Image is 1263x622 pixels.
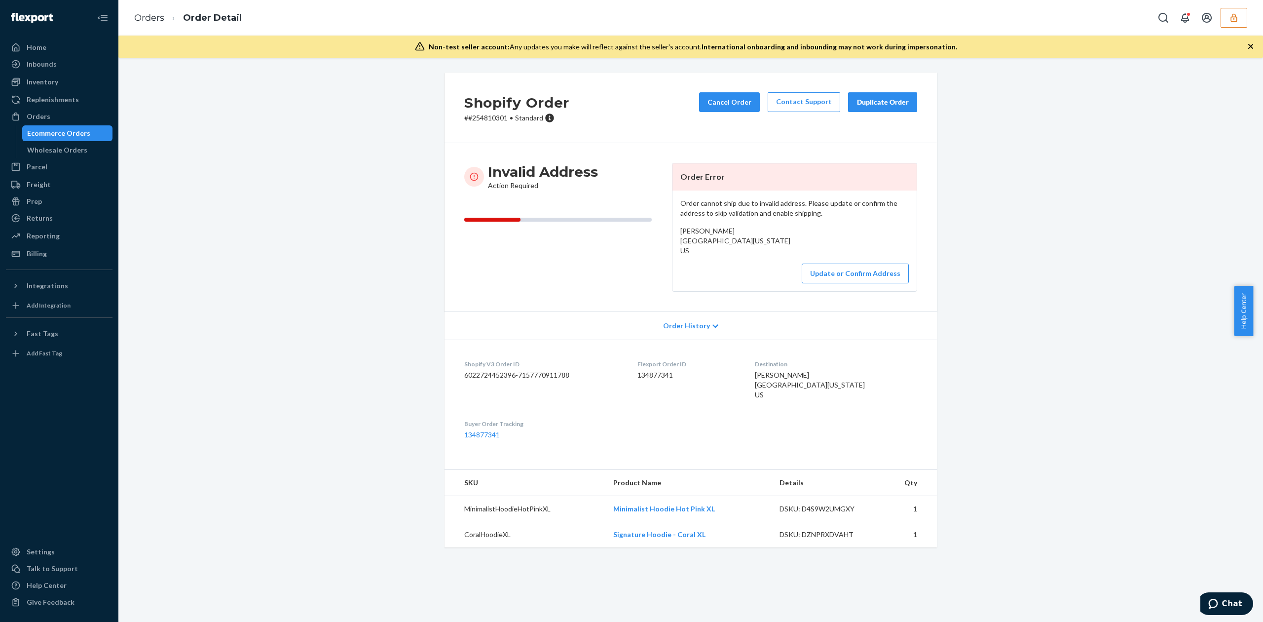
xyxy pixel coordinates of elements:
[27,42,46,52] div: Home
[126,3,250,33] ol: breadcrumbs
[802,264,909,283] button: Update or Confirm Address
[6,74,112,90] a: Inventory
[27,145,87,155] div: Wholesale Orders
[613,530,706,539] a: Signature Hoodie - Coral XL
[6,561,112,577] button: Talk to Support
[464,92,569,113] h2: Shopify Order
[27,547,55,557] div: Settings
[6,346,112,361] a: Add Fast Tag
[27,95,79,105] div: Replenishments
[445,470,605,496] th: SKU
[6,326,112,342] button: Fast Tags
[6,298,112,313] a: Add Integration
[848,92,917,112] button: Duplicate Order
[637,360,739,368] dt: Flexport Order ID
[1200,592,1253,617] iframe: Opens a widget where you can chat to one of our agents
[27,180,51,190] div: Freight
[780,530,872,540] div: DSKU: DZNPRXDVAHT
[27,597,74,607] div: Give Feedback
[464,370,622,380] dd: 6022724452396-7157770911788
[672,163,917,191] header: Order Error
[27,231,60,241] div: Reporting
[488,163,598,191] div: Action Required
[772,470,880,496] th: Details
[755,360,917,368] dt: Destination
[510,114,513,122] span: •
[183,12,242,23] a: Order Detail
[134,12,164,23] a: Orders
[6,109,112,124] a: Orders
[702,42,957,51] span: International onboarding and inbounding may not work during impersonation.
[6,210,112,226] a: Returns
[6,159,112,175] a: Parcel
[6,194,112,209] a: Prep
[22,125,113,141] a: Ecommerce Orders
[27,301,71,310] div: Add Integration
[27,249,47,259] div: Billing
[27,112,50,121] div: Orders
[93,8,112,28] button: Close Navigation
[27,281,68,291] div: Integrations
[429,42,957,52] div: Any updates you make will reflect against the seller's account.
[755,371,865,399] span: [PERSON_NAME] [GEOGRAPHIC_DATA][US_STATE] US
[6,246,112,262] a: Billing
[680,227,790,255] span: [PERSON_NAME] [GEOGRAPHIC_DATA][US_STATE] US
[613,505,715,513] a: Minimalist Hoodie Hot Pink XL
[6,177,112,193] a: Freight
[27,564,78,574] div: Talk to Support
[1197,8,1217,28] button: Open account menu
[6,578,112,593] a: Help Center
[445,496,605,522] td: MinimalistHoodieHotPinkXL
[27,77,58,87] div: Inventory
[6,92,112,108] a: Replenishments
[464,430,500,439] a: 134877341
[880,470,937,496] th: Qty
[429,42,510,51] span: Non-test seller account:
[27,213,53,223] div: Returns
[605,470,771,496] th: Product Name
[27,128,90,138] div: Ecommerce Orders
[464,113,569,123] p: # #254810301
[27,349,62,357] div: Add Fast Tag
[6,39,112,55] a: Home
[1153,8,1173,28] button: Open Search Box
[515,114,543,122] span: Standard
[1175,8,1195,28] button: Open notifications
[488,163,598,181] h3: Invalid Address
[6,544,112,560] a: Settings
[856,97,909,107] div: Duplicate Order
[464,360,622,368] dt: Shopify V3 Order ID
[11,13,53,23] img: Flexport logo
[27,581,67,590] div: Help Center
[768,92,840,112] a: Contact Support
[880,522,937,547] td: 1
[6,228,112,244] a: Reporting
[6,56,112,72] a: Inbounds
[880,496,937,522] td: 1
[680,198,909,218] p: Order cannot ship due to invalid address. Please update or confirm the address to skip validation...
[445,522,605,547] td: CoralHoodieXL
[637,370,739,380] dd: 134877341
[699,92,760,112] button: Cancel Order
[27,59,57,69] div: Inbounds
[1234,286,1253,336] button: Help Center
[6,594,112,610] button: Give Feedback
[780,504,872,514] div: DSKU: D4S9W2UMGXY
[27,329,58,339] div: Fast Tags
[22,142,113,158] a: Wholesale Orders
[663,321,710,331] span: Order History
[464,420,622,428] dt: Buyer Order Tracking
[27,162,47,172] div: Parcel
[6,278,112,294] button: Integrations
[27,196,42,206] div: Prep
